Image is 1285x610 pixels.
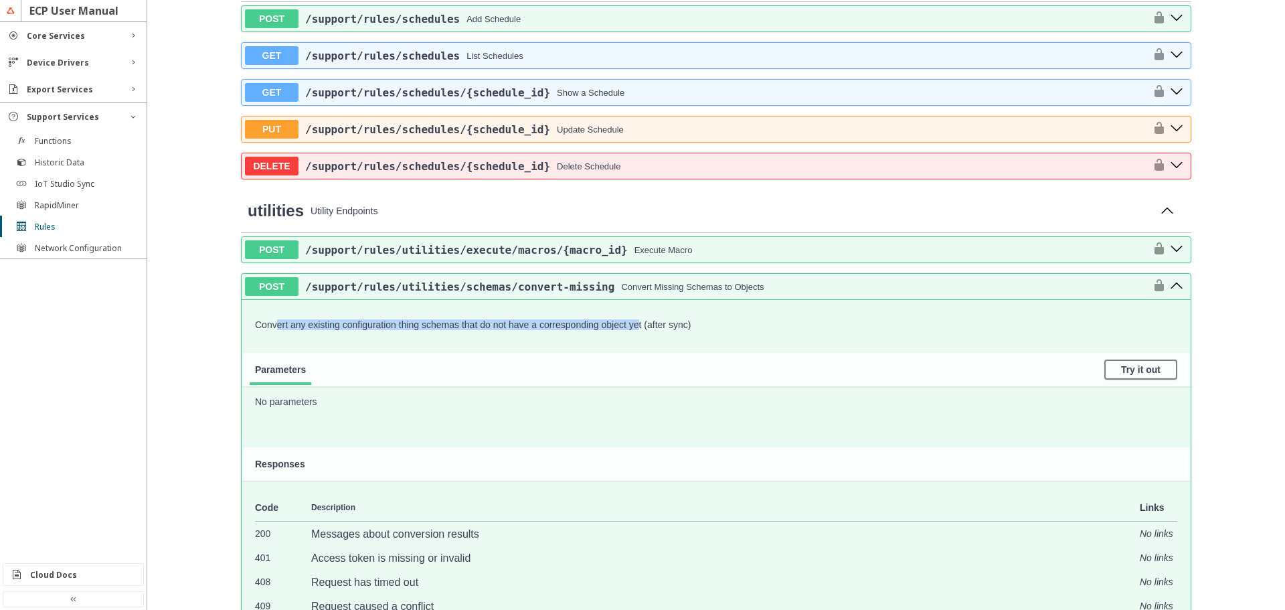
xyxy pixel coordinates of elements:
[245,240,298,259] span: POST
[311,494,1121,522] td: Description
[255,396,1177,407] p: No parameters
[1146,158,1166,174] button: authorization button unlocked
[1166,84,1187,101] button: get ​/support​/rules​/schedules​/{schedule_id}
[245,277,1146,296] button: POST/support/rules/utilities/schemas/convert-missingConvert Missing Schemas to Objects
[311,552,1121,564] p: Access token is missing or invalid
[305,160,550,173] a: /support/rules/schedules/{schedule_id}
[255,522,311,546] td: 200
[305,281,614,293] a: /support/rules/utilities/schemas/convert-missing
[1121,494,1177,522] td: Links
[1146,242,1166,258] button: authorization button unlocked
[1104,360,1177,380] button: Try it out
[1140,577,1173,587] i: No links
[557,125,624,135] div: Update Schedule
[1146,121,1166,137] button: authorization button unlocked
[305,50,460,62] a: /support/rules/schedules
[1166,241,1187,258] button: post ​/support​/rules​/utilities​/execute​/macros​/{macro_id}
[1146,279,1166,295] button: authorization button unlocked
[255,494,311,522] td: Code
[1140,528,1173,539] i: No links
[245,83,298,102] span: GET
[621,282,764,292] div: Convert Missing Schemas to Objects
[311,528,1121,540] p: Messages about conversion results
[245,277,298,296] span: POST
[255,459,1177,469] h4: Responses
[557,88,624,98] div: Show a Schedule
[1146,84,1166,100] button: authorization button unlocked
[466,14,521,24] div: Add Schedule
[248,202,304,220] span: utilities
[245,9,298,28] span: POST
[305,13,460,25] a: /support/rules/schedules
[245,83,1146,102] button: GET/support/rules/schedules/{schedule_id}Show a Schedule
[305,244,628,256] a: /support/rules/utilities/execute/macros/{macro_id}
[245,46,298,65] span: GET
[1166,278,1187,295] button: post ​/support​/rules​/utilities​/schemas​/convert-missing
[305,86,550,99] span: /support /rules /schedules /{schedule_id}
[466,51,523,61] div: List Schedules
[248,202,304,220] a: utilities
[245,157,1146,175] button: DELETE/support/rules/schedules/{schedule_id}Delete Schedule
[245,120,1146,139] button: PUT/support/rules/schedules/{schedule_id}Update Schedule
[557,161,620,171] div: Delete Schedule
[305,281,614,293] span: /support /rules /utilities /schemas /convert-missing
[255,364,306,375] span: Parameters
[1166,47,1187,64] button: get ​/support​/rules​/schedules
[1140,552,1173,563] i: No links
[1166,157,1187,175] button: delete ​/support​/rules​/schedules​/{schedule_id}
[305,50,460,62] span: /support /rules /schedules
[305,160,550,173] span: /support /rules /schedules /{schedule_id}
[1166,10,1187,27] button: post ​/support​/rules​/schedules
[311,206,1150,216] p: Utility Endpoints
[305,86,550,99] a: /support/rules/schedules/{schedule_id}
[311,577,1121,589] p: Request has timed out
[305,13,460,25] span: /support /rules /schedules
[255,546,311,570] td: 401
[245,120,298,139] span: PUT
[245,157,298,175] span: DELETE
[255,319,1177,330] p: Convert any existing configuration thing schemas that do not have a corresponding object yet (aft...
[305,244,628,256] span: /support /rules /utilities /execute /macros /{macro_id}
[255,570,311,594] td: 408
[1156,202,1178,222] button: Collapse operation
[305,123,550,136] a: /support/rules/schedules/{schedule_id}
[305,123,550,136] span: /support /rules /schedules /{schedule_id}
[245,46,1146,65] button: GET/support/rules/schedulesList Schedules
[245,9,1146,28] button: POST/support/rules/schedulesAdd Schedule
[1166,121,1187,138] button: put ​/support​/rules​/schedules​/{schedule_id}
[1146,11,1166,27] button: authorization button unlocked
[1146,48,1166,64] button: authorization button unlocked
[245,240,1146,259] button: POST/support/rules/utilities/execute/macros/{macro_id}Execute Macro
[634,245,693,255] div: Execute Macro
